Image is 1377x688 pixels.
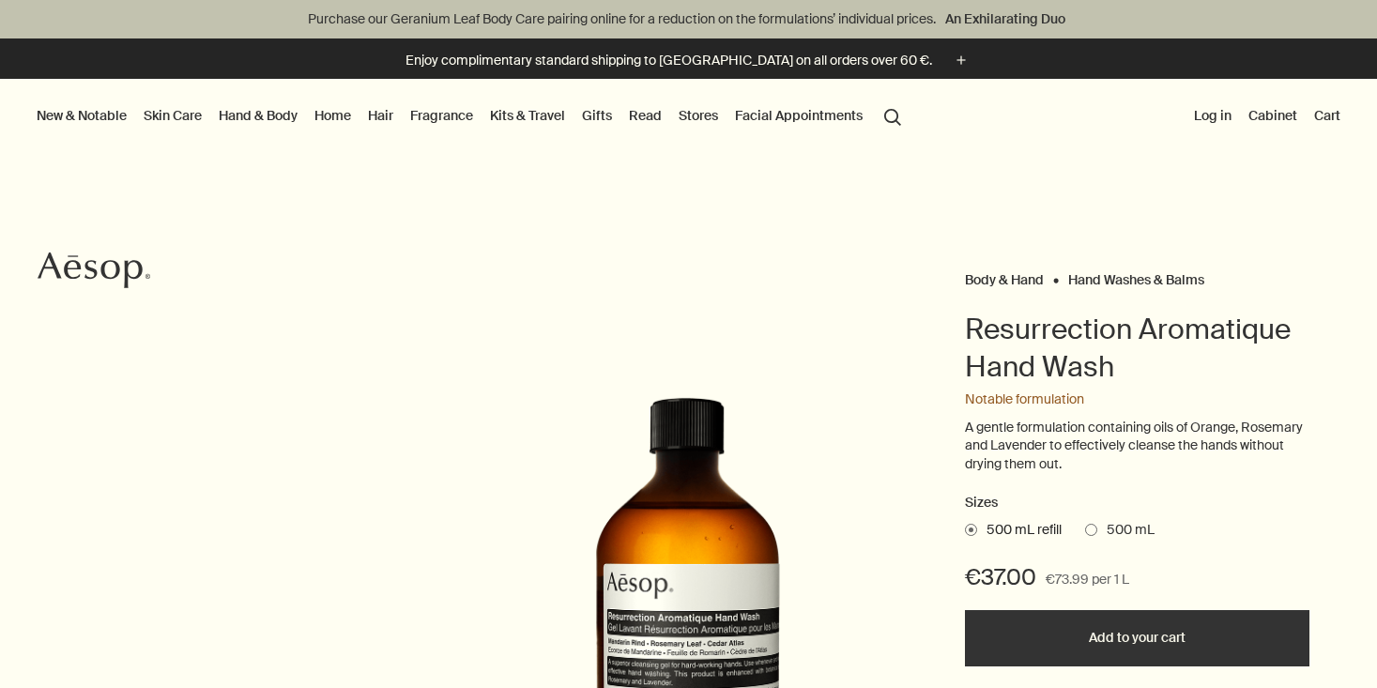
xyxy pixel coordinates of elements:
a: Kits & Travel [486,103,569,128]
a: Hand & Body [215,103,301,128]
button: Cart [1310,103,1344,128]
button: Stores [675,103,722,128]
p: A gentle formulation containing oils of Orange, Rosemary and Lavender to effectively cleanse the ... [965,419,1309,474]
button: Enjoy complimentary standard shipping to [GEOGRAPHIC_DATA] on all orders over 60 €. [405,50,972,71]
a: Aesop [33,247,155,298]
nav: supplementary [1190,79,1344,154]
button: Open search [876,98,910,133]
a: Hand Washes & Balms [1068,271,1204,280]
a: Read [625,103,666,128]
p: Purchase our Geranium Leaf Body Care pairing online for a reduction on the formulations’ individu... [19,9,1358,29]
a: Fragrance [406,103,477,128]
a: Facial Appointments [731,103,866,128]
h1: Resurrection Aromatique Hand Wash [965,311,1309,386]
button: Log in [1190,103,1235,128]
a: Cabinet [1245,103,1301,128]
a: An Exhilarating Duo [941,8,1069,29]
a: Gifts [578,103,616,128]
p: Enjoy complimentary standard shipping to [GEOGRAPHIC_DATA] on all orders over 60 €. [405,51,932,70]
span: €37.00 [965,562,1036,592]
a: Skin Care [140,103,206,128]
nav: primary [33,79,910,154]
span: 500 mL [1097,521,1155,540]
a: Body & Hand [965,271,1044,280]
svg: Aesop [38,252,150,289]
a: Home [311,103,355,128]
span: 500 mL refill [977,521,1062,540]
a: Hair [364,103,397,128]
button: New & Notable [33,103,130,128]
button: Add to your cart - €37.00 [965,610,1309,666]
h2: Sizes [965,492,1309,514]
span: €73.99 per 1 L [1046,569,1129,591]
